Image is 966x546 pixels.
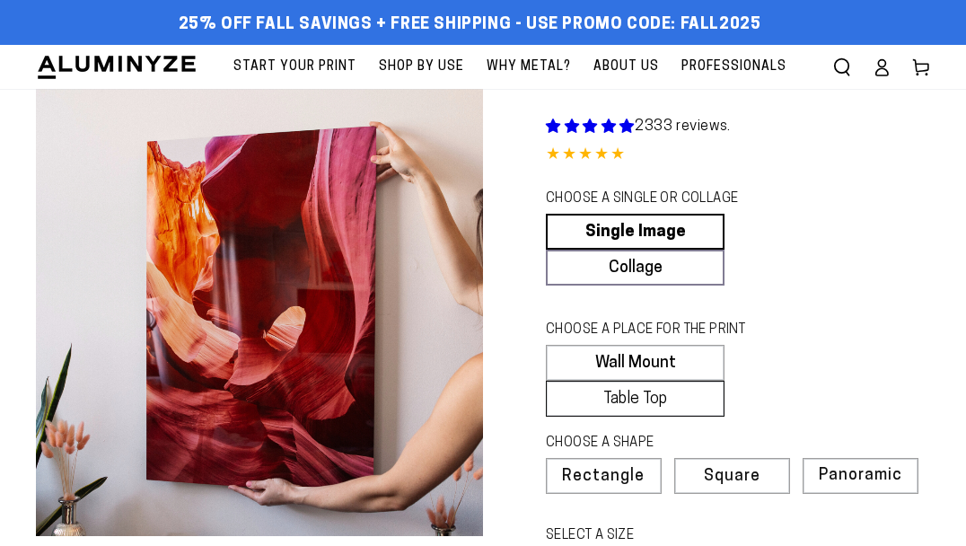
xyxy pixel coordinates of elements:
[681,56,786,78] span: Professionals
[584,45,668,89] a: About Us
[478,45,580,89] a: Why Metal?
[179,15,761,35] span: 25% off FALL Savings + Free Shipping - Use Promo Code: FALL2025
[379,56,464,78] span: Shop By Use
[546,321,769,340] legend: CHOOSE A PLACE FOR THE PRINT
[546,214,724,250] a: Single Image
[546,143,930,169] div: 4.85 out of 5.0 stars
[562,469,645,485] span: Rectangle
[36,54,198,81] img: Aluminyze
[546,526,769,546] legend: SELECT A SIZE
[819,467,902,484] span: Panoramic
[224,45,365,89] a: Start Your Print
[370,45,473,89] a: Shop By Use
[672,45,795,89] a: Professionals
[546,189,769,209] legend: CHOOSE A SINGLE OR COLLAGE
[233,56,356,78] span: Start Your Print
[822,48,862,87] summary: Search our site
[593,56,659,78] span: About Us
[546,250,724,286] a: Collage
[546,434,769,454] legend: CHOOSE A SHAPE
[546,345,724,381] label: Wall Mount
[487,56,571,78] span: Why Metal?
[704,469,760,485] span: Square
[546,381,724,417] label: Table Top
